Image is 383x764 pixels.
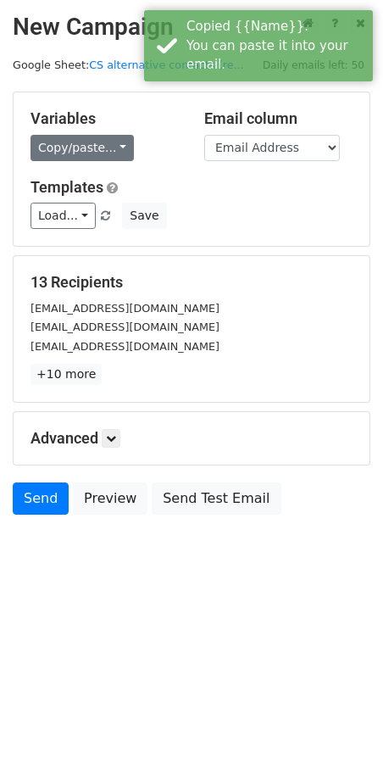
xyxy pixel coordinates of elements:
a: CS alternative contacts (re... [89,59,244,71]
h5: Email column [204,109,352,128]
a: Preview [73,482,147,515]
h5: Advanced [31,429,352,448]
a: Send Test Email [152,482,280,515]
button: Save [122,203,166,229]
a: Send [13,482,69,515]
small: [EMAIL_ADDRESS][DOMAIN_NAME] [31,321,219,333]
small: Google Sheet: [13,59,244,71]
small: [EMAIL_ADDRESS][DOMAIN_NAME] [31,302,219,315]
h5: Variables [31,109,179,128]
h5: 13 Recipients [31,273,352,292]
div: Copied {{Name}}. You can paste it into your email. [186,17,366,75]
a: Load... [31,203,96,229]
a: +10 more [31,364,102,385]
a: Copy/paste... [31,135,134,161]
h2: New Campaign [13,13,370,42]
a: Templates [31,178,103,196]
small: [EMAIL_ADDRESS][DOMAIN_NAME] [31,340,219,353]
iframe: Chat Widget [298,683,383,764]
